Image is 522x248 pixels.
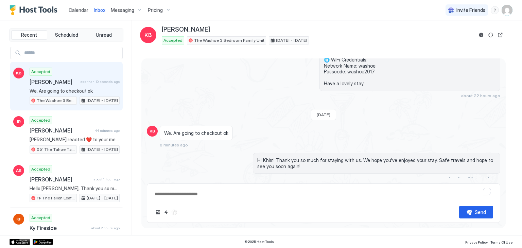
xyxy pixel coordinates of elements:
[94,6,105,14] a: Inbox
[37,98,75,104] span: The Washoe 3 Bedroom Family Unit
[55,32,78,38] span: Scheduled
[37,195,75,201] span: 11: The Fallen Leaf Pet Friendly Studio
[150,128,155,134] span: KB
[148,7,163,13] span: Pricing
[111,7,134,13] span: Messaging
[87,146,118,153] span: [DATE] - [DATE]
[95,128,120,133] span: 44 minutes ago
[162,208,170,216] button: Quick reply
[16,167,21,174] span: AS
[31,166,50,172] span: Accepted
[49,30,85,40] button: Scheduled
[69,6,88,14] a: Calendar
[475,209,486,216] div: Send
[502,5,512,16] div: User profile
[461,93,500,98] span: about 22 hours ago
[465,238,488,245] a: Privacy Policy
[244,240,274,244] span: © 2025 Host Tools
[86,30,122,40] button: Unread
[30,137,120,143] span: [PERSON_NAME] reacted ❤️ to your message "Hi [PERSON_NAME]! Thank you so much for staying with us...
[30,176,91,183] span: [PERSON_NAME]
[456,7,485,13] span: Invite Friends
[21,47,122,59] input: Input Field
[194,37,264,43] span: The Washoe 3 Bedroom Family Unit
[477,31,485,39] button: Reservation information
[162,26,210,34] span: [PERSON_NAME]
[30,225,88,231] span: Ky Fireside
[276,37,307,43] span: [DATE] - [DATE]
[96,32,112,38] span: Unread
[10,5,60,15] a: Host Tools Logo
[490,240,512,244] span: Terms Of Use
[10,29,123,41] div: tab-group
[465,240,488,244] span: Privacy Policy
[317,112,330,117] span: [DATE]
[37,146,75,153] span: 05: The Tahoe Tamarack Pet Friendly Studio
[144,31,152,39] span: KB
[80,79,120,84] span: less than 10 seconds ago
[154,188,493,200] textarea: To enrich screen reader interactions, please activate Accessibility in Grammarly extension settings
[87,98,118,104] span: [DATE] - [DATE]
[491,6,499,14] div: menu
[30,127,92,134] span: [PERSON_NAME]
[31,69,50,75] span: Accepted
[459,206,493,218] button: Send
[163,37,182,43] span: Accepted
[30,88,120,94] span: We. Are going to checkout ok
[30,78,77,85] span: [PERSON_NAME]
[94,7,105,13] span: Inbox
[164,130,228,136] span: We. Are going to checkout ok
[17,119,21,125] span: IR
[487,31,495,39] button: Sync reservation
[16,216,21,222] span: KF
[10,239,30,245] a: App Store
[31,215,50,221] span: Accepted
[16,70,21,76] span: KB
[30,185,120,192] span: Hello [PERSON_NAME], Thank you so much for your booking! We'll send the check-in instructions [DA...
[87,195,118,201] span: [DATE] - [DATE]
[33,239,53,245] a: Google Play Store
[93,177,120,181] span: about 1 hour ago
[490,238,512,245] a: Terms Of Use
[257,157,496,169] span: Hi Khim! Thank you so much for staying with us. We hope you've enjoyed your stay. Safe travels an...
[69,7,88,13] span: Calendar
[31,117,50,123] span: Accepted
[21,32,37,38] span: Recent
[496,31,504,39] button: Open reservation
[11,30,47,40] button: Recent
[91,226,120,230] span: about 2 hours ago
[449,176,500,181] span: less than 20 seconds ago
[160,142,188,147] span: 8 minutes ago
[30,234,120,240] span: Hello Ky, Thank you so much for your booking! We'll send the check-in instructions on [DATE], [DA...
[154,208,162,216] button: Upload image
